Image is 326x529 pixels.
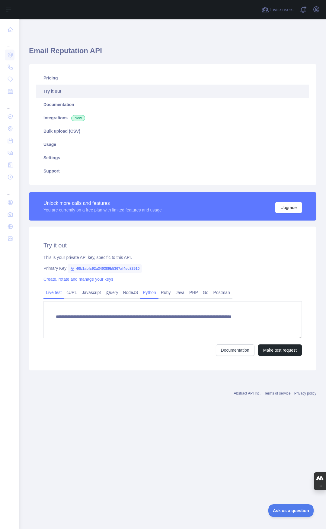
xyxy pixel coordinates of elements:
div: ... [5,184,14,196]
a: Postman [211,288,232,297]
span: Invite users [270,6,293,13]
a: NodeJS [120,288,140,297]
a: Javascript [79,288,103,297]
a: Abstract API Inc. [234,391,261,395]
div: Primary Key: [43,265,302,271]
button: Upgrade [275,202,302,213]
a: jQuery [103,288,120,297]
a: Try it out [36,85,309,98]
a: PHP [187,288,200,297]
a: Support [36,164,309,178]
h1: Email Reputation API [29,46,316,60]
span: New [71,115,85,121]
button: Make test request [258,344,302,356]
a: Go [200,288,211,297]
a: Documentation [36,98,309,111]
h2: Try it out [43,241,302,250]
div: Unlock more calls and features [43,200,162,207]
a: Settings [36,151,309,164]
a: Ruby [158,288,173,297]
a: Privacy policy [294,391,316,395]
a: Usage [36,138,309,151]
div: You are currently on a free plan with limited features and usage [43,207,162,213]
div: This is your private API key, specific to this API. [43,254,302,260]
button: Invite users [260,5,295,15]
a: cURL [64,288,79,297]
a: Integrations New [36,111,309,124]
a: Create, rotate and manage your keys [43,277,113,282]
div: ... [5,98,14,110]
a: Documentation [216,344,254,356]
a: Live test [43,288,64,297]
a: Java [173,288,187,297]
span: 40b1abfc92a340389b5367af4ec82910 [68,264,142,273]
div: ... [5,36,14,48]
a: Python [140,288,158,297]
a: Terms of service [264,391,290,395]
a: Bulk upload (CSV) [36,124,309,138]
iframe: Toggle Customer Support [268,504,314,517]
a: Pricing [36,71,309,85]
